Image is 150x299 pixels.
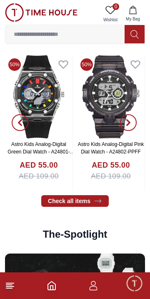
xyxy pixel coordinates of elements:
[80,58,93,71] span: 50%
[43,228,107,241] h2: The-Spotlight
[121,3,145,25] button: My Bag
[5,3,77,22] img: ...
[122,16,143,22] span: My Bag
[47,281,57,291] a: Home
[92,160,130,171] h4: AED 55.00
[19,171,59,182] span: AED 109.00
[41,195,109,207] a: Check all items
[5,55,72,138] img: Astro Kids Analog-Digital Green Dial Watch - A24801-PPGG
[100,3,121,25] a: 0Wishlist
[125,274,144,293] div: Chat Widget
[78,141,144,155] a: Astro Kids Analog-Digital Pink Dial Watch - A24802-PPFF
[77,55,145,138] img: Astro Kids Analog-Digital Pink Dial Watch - A24802-PPFF
[100,17,121,23] span: Wishlist
[20,160,58,171] h4: AED 55.00
[112,3,119,10] span: 0
[91,171,131,182] span: AED 109.00
[7,141,75,162] a: Astro Kids Analog-Digital Green Dial Watch - A24801-PPGG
